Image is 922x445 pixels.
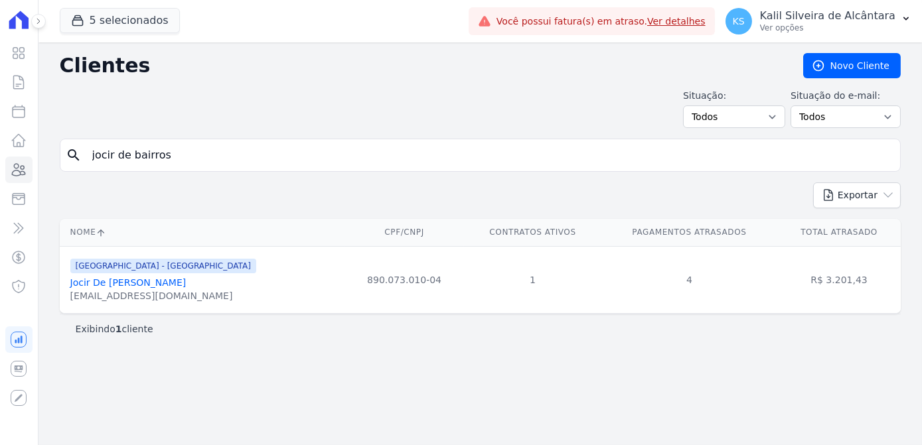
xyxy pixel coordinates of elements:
[70,289,256,302] div: [EMAIL_ADDRESS][DOMAIN_NAME]
[464,246,601,313] td: 1
[601,246,777,313] td: 4
[647,16,706,27] a: Ver detalhes
[760,9,895,23] p: Kalil Silveira de Alcântara
[715,3,922,40] button: KS Kalil Silveira de Alcântara Ver opções
[70,277,187,288] a: Jocir De [PERSON_NAME]
[497,15,706,29] span: Você possui fatura(s) em atraso.
[777,246,901,313] td: R$ 3.201,43
[60,54,782,78] h2: Clientes
[60,8,180,33] button: 5 selecionados
[803,53,901,78] a: Novo Cliente
[115,324,122,334] b: 1
[66,147,82,163] i: search
[733,17,745,26] span: KS
[683,89,785,103] label: Situação:
[84,142,895,168] input: Buscar por nome, CPF ou e-mail
[601,219,777,246] th: Pagamentos Atrasados
[791,89,901,103] label: Situação do e-mail:
[60,219,345,246] th: Nome
[813,182,901,208] button: Exportar
[464,219,601,246] th: Contratos Ativos
[70,259,256,273] span: [GEOGRAPHIC_DATA] - [GEOGRAPHIC_DATA]
[760,23,895,33] p: Ver opções
[76,322,153,336] p: Exibindo cliente
[345,246,465,313] td: 890.073.010-04
[777,219,901,246] th: Total Atrasado
[345,219,465,246] th: CPF/CNPJ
